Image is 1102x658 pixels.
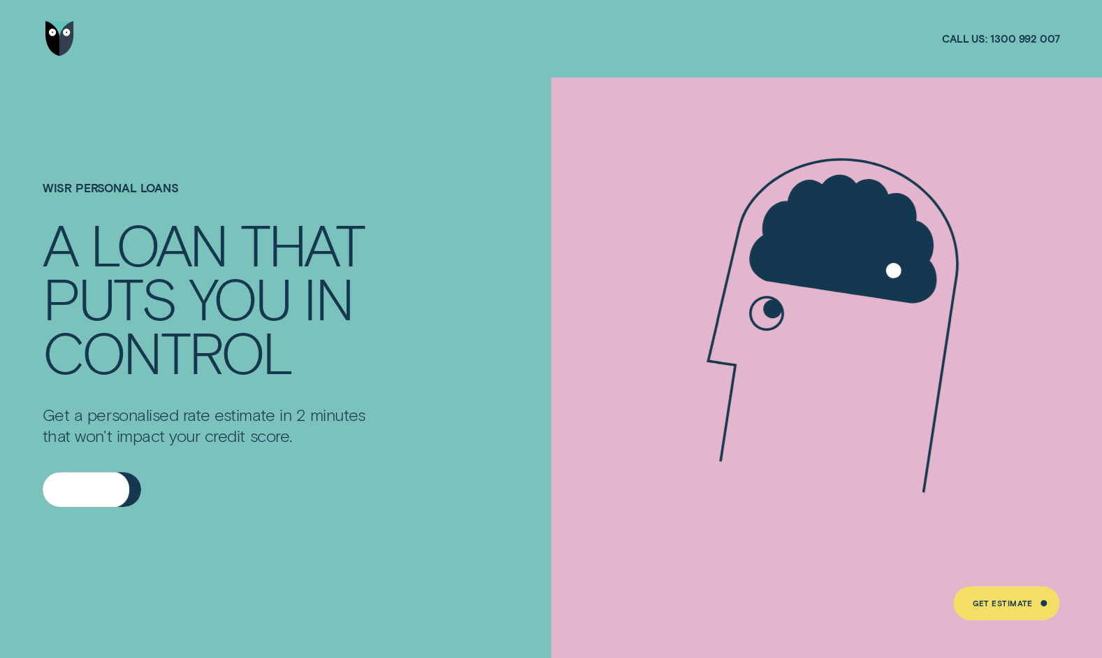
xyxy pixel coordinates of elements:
a: Get Estimate [953,586,1060,621]
div: CONTROL [43,324,292,378]
a: Call us:1300 992 007 [942,32,1059,45]
div: LOAN [90,217,226,271]
div: THAT [240,217,363,271]
a: Get Estimate [43,472,142,507]
div: PUTS [43,271,175,324]
div: A [43,217,77,271]
h1: Wisr Personal Loans [43,181,377,217]
div: YOU [189,271,290,324]
span: 1300 992 007 [990,32,1059,45]
img: Wisr [45,21,74,56]
span: Call us: [942,32,987,45]
p: Get a personalised rate estimate in 2 minutes that won't impact your credit score. [43,404,377,446]
h4: A LOAN THAT PUTS YOU IN CONTROL [43,217,377,378]
div: IN [303,271,352,324]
